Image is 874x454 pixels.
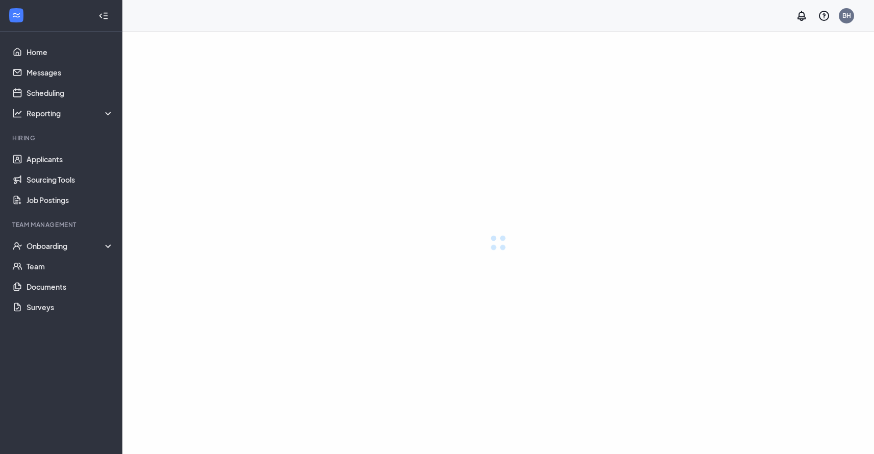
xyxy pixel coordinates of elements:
a: Documents [27,276,114,297]
a: Surveys [27,297,114,317]
svg: UserCheck [12,241,22,251]
div: BH [842,11,851,20]
a: Home [27,42,114,62]
div: Onboarding [27,241,114,251]
svg: Analysis [12,108,22,118]
a: Job Postings [27,190,114,210]
a: Applicants [27,149,114,169]
svg: QuestionInfo [818,10,830,22]
a: Messages [27,62,114,83]
a: Team [27,256,114,276]
a: Scheduling [27,83,114,103]
svg: WorkstreamLogo [11,10,21,20]
div: Hiring [12,134,112,142]
svg: Notifications [795,10,808,22]
div: Reporting [27,108,114,118]
div: Team Management [12,220,112,229]
a: Sourcing Tools [27,169,114,190]
svg: Collapse [98,11,109,21]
